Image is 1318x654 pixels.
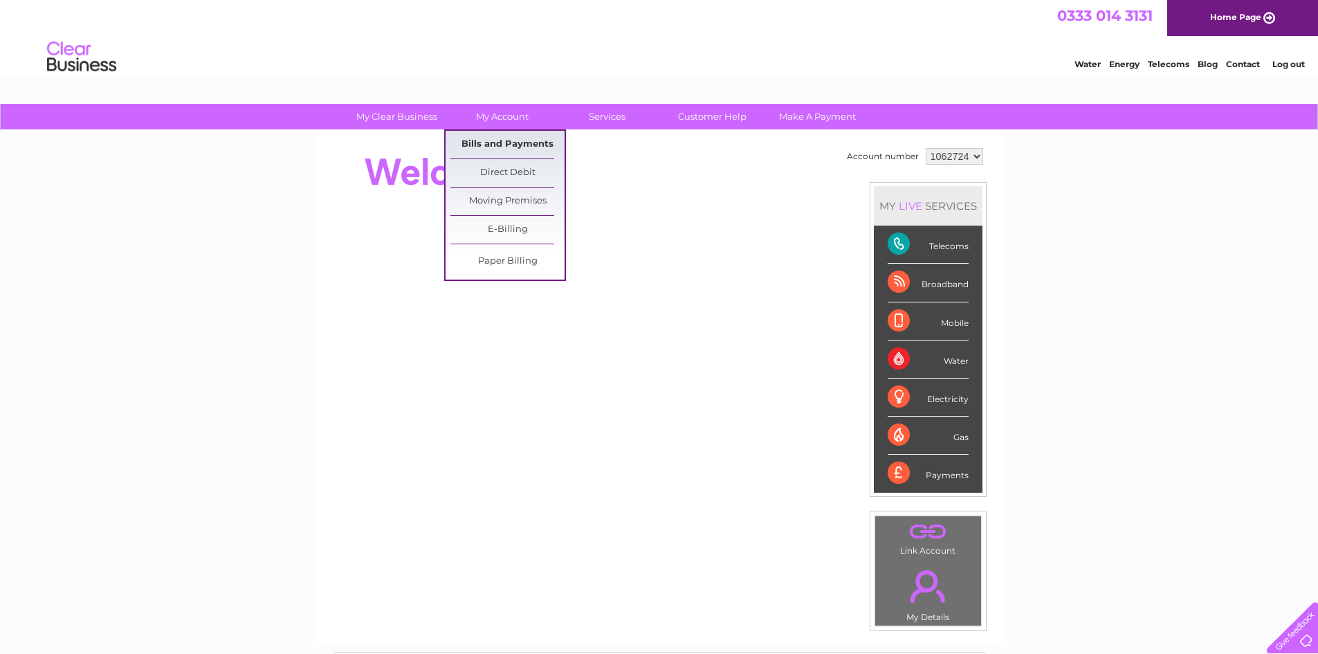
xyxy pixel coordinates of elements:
[888,264,969,302] div: Broadband
[879,562,978,610] a: .
[450,159,565,187] a: Direct Debit
[550,104,664,129] a: Services
[896,199,925,212] div: LIVE
[450,248,565,275] a: Paper Billing
[879,520,978,544] a: .
[888,379,969,417] div: Electricity
[1148,59,1189,69] a: Telecoms
[888,417,969,455] div: Gas
[1109,59,1139,69] a: Energy
[450,131,565,158] a: Bills and Payments
[874,186,982,226] div: MY SERVICES
[843,145,922,168] td: Account number
[888,455,969,492] div: Payments
[888,226,969,264] div: Telecoms
[333,8,987,67] div: Clear Business is a trading name of Verastar Limited (registered in [GEOGRAPHIC_DATA] No. 3667643...
[1074,59,1101,69] a: Water
[888,302,969,340] div: Mobile
[1198,59,1218,69] a: Blog
[655,104,769,129] a: Customer Help
[1057,7,1153,24] a: 0333 014 3131
[760,104,875,129] a: Make A Payment
[1226,59,1260,69] a: Contact
[875,516,982,559] td: Link Account
[340,104,454,129] a: My Clear Business
[46,36,117,78] img: logo.png
[450,188,565,215] a: Moving Premises
[875,558,982,626] td: My Details
[888,340,969,379] div: Water
[1272,59,1305,69] a: Log out
[450,216,565,244] a: E-Billing
[445,104,559,129] a: My Account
